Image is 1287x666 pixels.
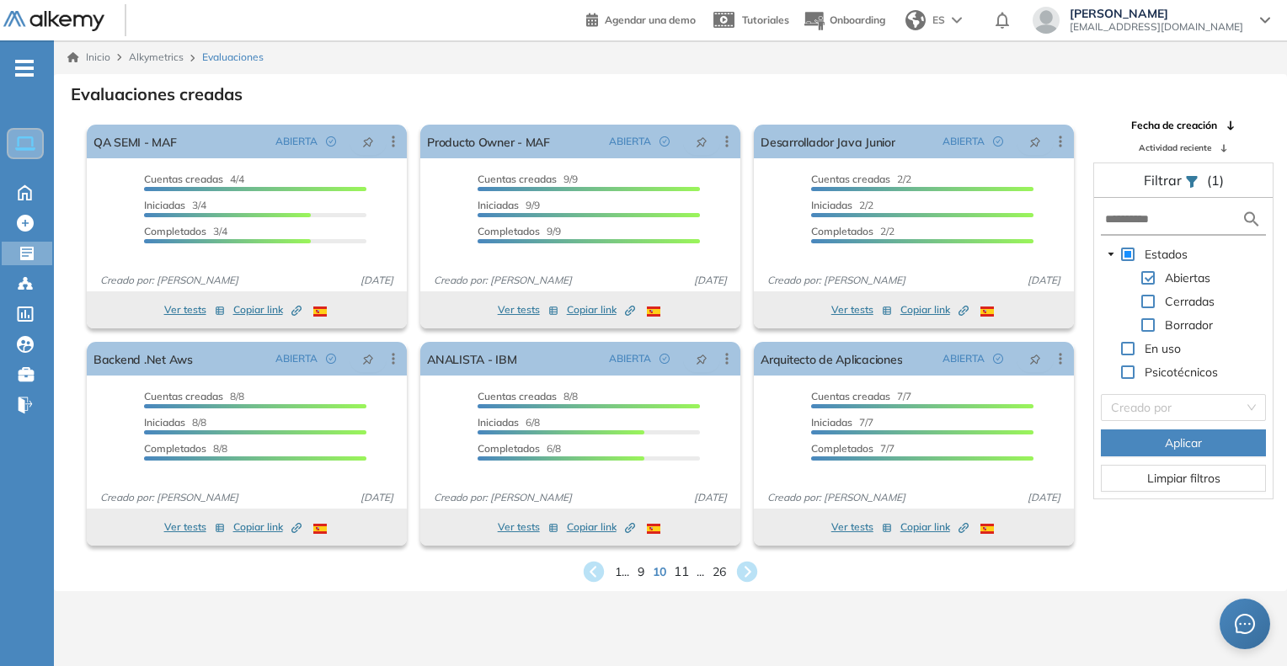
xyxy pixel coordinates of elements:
[1165,317,1213,333] span: Borrador
[1101,429,1266,456] button: Aplicar
[683,128,720,155] button: pushpin
[164,300,225,320] button: Ver tests
[1145,365,1218,380] span: Psicotécnicos
[900,517,969,537] button: Copiar link
[93,273,245,288] span: Creado por: [PERSON_NAME]
[350,128,387,155] button: pushpin
[71,84,243,104] h3: Evaluaciones creadas
[144,173,244,185] span: 4/4
[811,416,873,429] span: 7/7
[1235,614,1255,634] span: message
[811,390,911,402] span: 7/7
[811,442,894,455] span: 7/7
[1070,20,1243,34] span: [EMAIL_ADDRESS][DOMAIN_NAME]
[3,11,104,32] img: Logo
[811,442,873,455] span: Completados
[567,300,635,320] button: Copiar link
[478,442,561,455] span: 6/8
[478,390,578,402] span: 8/8
[362,352,374,365] span: pushpin
[478,416,540,429] span: 6/8
[1141,362,1221,382] span: Psicotécnicos
[803,3,885,39] button: Onboarding
[697,563,704,581] span: ...
[831,300,892,320] button: Ver tests
[144,199,185,211] span: Iniciadas
[943,134,985,149] span: ABIERTA
[427,273,579,288] span: Creado por: [PERSON_NAME]
[478,416,519,429] span: Iniciadas
[687,490,734,505] span: [DATE]
[144,390,223,402] span: Cuentas creadas
[326,354,336,364] span: check-circle
[93,490,245,505] span: Creado por: [PERSON_NAME]
[1145,247,1188,262] span: Estados
[761,125,894,158] a: Desarrollador Java Junior
[478,442,540,455] span: Completados
[905,10,926,30] img: world
[144,225,206,237] span: Completados
[683,345,720,372] button: pushpin
[15,67,34,70] i: -
[660,136,670,147] span: check-circle
[609,351,651,366] span: ABIERTA
[1017,345,1054,372] button: pushpin
[1207,170,1224,190] span: (1)
[1165,434,1202,452] span: Aplicar
[93,125,177,158] a: QA SEMI - MAF
[900,300,969,320] button: Copiar link
[233,517,302,537] button: Copiar link
[233,300,302,320] button: Copiar link
[687,273,734,288] span: [DATE]
[761,342,902,376] a: Arquitecto de Aplicaciones
[811,199,873,211] span: 2/2
[653,563,666,581] span: 10
[67,50,110,65] a: Inicio
[1165,270,1210,285] span: Abiertas
[674,562,689,581] span: 11
[932,13,945,28] span: ES
[144,225,227,237] span: 3/4
[144,199,206,211] span: 3/4
[586,8,696,29] a: Agendar una demo
[567,519,635,535] span: Copiar link
[761,490,912,505] span: Creado por: [PERSON_NAME]
[478,225,561,237] span: 9/9
[1101,465,1266,492] button: Limpiar filtros
[811,416,852,429] span: Iniciadas
[660,354,670,364] span: check-circle
[900,519,969,535] span: Copiar link
[1162,291,1218,312] span: Cerradas
[980,306,994,317] img: ESP
[202,50,264,65] span: Evaluaciones
[713,563,726,581] span: 26
[1145,341,1181,356] span: En uso
[498,517,558,537] button: Ver tests
[742,13,789,26] span: Tutoriales
[350,345,387,372] button: pushpin
[313,306,327,317] img: ESP
[638,563,644,581] span: 9
[1242,209,1262,230] img: search icon
[615,563,629,581] span: 1 ...
[1107,250,1115,258] span: caret-down
[830,13,885,26] span: Onboarding
[1162,315,1216,335] span: Borrador
[233,302,302,317] span: Copiar link
[1029,352,1041,365] span: pushpin
[478,173,557,185] span: Cuentas creadas
[1070,7,1243,20] span: [PERSON_NAME]
[761,273,912,288] span: Creado por: [PERSON_NAME]
[354,490,400,505] span: [DATE]
[1141,244,1191,264] span: Estados
[478,199,519,211] span: Iniciadas
[478,225,540,237] span: Completados
[1162,268,1214,288] span: Abiertas
[993,354,1003,364] span: check-circle
[354,273,400,288] span: [DATE]
[144,173,223,185] span: Cuentas creadas
[1017,128,1054,155] button: pushpin
[811,199,852,211] span: Iniciadas
[1029,135,1041,148] span: pushpin
[609,134,651,149] span: ABIERTA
